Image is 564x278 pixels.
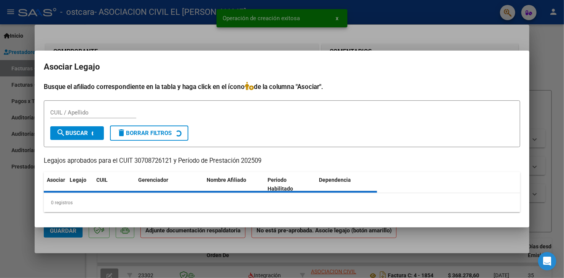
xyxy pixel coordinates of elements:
[135,172,204,197] datatable-header-cell: Gerenciador
[50,126,104,140] button: Buscar
[319,177,351,183] span: Dependencia
[56,128,65,137] mat-icon: search
[265,172,316,197] datatable-header-cell: Periodo Habilitado
[44,172,67,197] datatable-header-cell: Asociar
[93,172,135,197] datatable-header-cell: CUIL
[44,156,520,166] p: Legajos aprobados para el CUIT 30708726121 y Período de Prestación 202509
[117,128,126,137] mat-icon: delete
[204,172,265,197] datatable-header-cell: Nombre Afiliado
[47,177,65,183] span: Asociar
[96,177,108,183] span: CUIL
[138,177,168,183] span: Gerenciador
[70,177,86,183] span: Legajo
[538,252,556,270] div: Open Intercom Messenger
[56,130,88,137] span: Buscar
[117,130,172,137] span: Borrar Filtros
[110,125,188,141] button: Borrar Filtros
[44,193,520,212] div: 0 registros
[44,60,520,74] h2: Asociar Legajo
[67,172,93,197] datatable-header-cell: Legajo
[44,82,520,92] h4: Busque el afiliado correspondiente en la tabla y haga click en el ícono de la columna "Asociar".
[207,177,246,183] span: Nombre Afiliado
[316,172,378,197] datatable-header-cell: Dependencia
[268,177,293,192] span: Periodo Habilitado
